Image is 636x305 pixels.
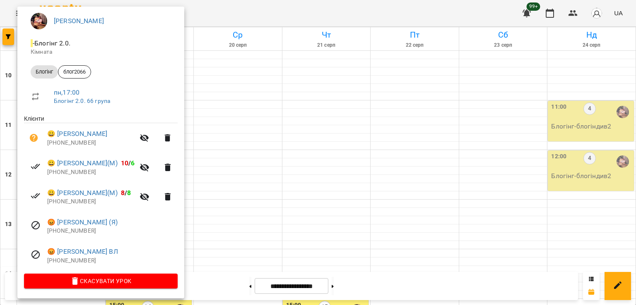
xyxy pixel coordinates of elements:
[47,247,118,257] a: 😡 [PERSON_NAME] ВЛ
[47,217,118,227] a: 😡 [PERSON_NAME] (Я)
[127,189,131,197] span: 8
[58,68,91,76] span: блог2066
[31,191,41,201] svg: Візит сплачено
[54,17,104,25] a: [PERSON_NAME]
[47,198,135,206] p: [PHONE_NUMBER]
[47,227,178,235] p: [PHONE_NUMBER]
[47,129,107,139] a: 😀 [PERSON_NAME]
[47,139,135,147] p: [PHONE_NUMBER]
[24,128,44,148] button: Візит ще не сплачено. Додати оплату?
[121,189,131,197] b: /
[121,189,125,197] span: 8
[31,162,41,172] svg: Візит сплачено
[121,159,128,167] span: 10
[31,220,41,230] svg: Візит скасовано
[31,39,72,47] span: - Блогінг 2.0.
[47,168,135,176] p: [PHONE_NUMBER]
[47,257,178,265] p: [PHONE_NUMBER]
[31,68,58,76] span: Блогінг
[121,159,135,167] b: /
[24,114,178,274] ul: Клієнти
[54,88,79,96] a: пн , 17:00
[31,13,47,29] img: 2a048b25d2e557de8b1a299ceab23d88.jpg
[54,98,110,104] a: Блогінг 2.0. 66 група
[24,274,178,288] button: Скасувати Урок
[31,276,171,286] span: Скасувати Урок
[47,158,118,168] a: 😀 [PERSON_NAME](М)
[31,250,41,260] svg: Візит скасовано
[58,65,91,79] div: блог2066
[47,188,118,198] a: 😀 [PERSON_NAME](М)
[31,48,171,56] p: Кімната
[131,159,135,167] span: 6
